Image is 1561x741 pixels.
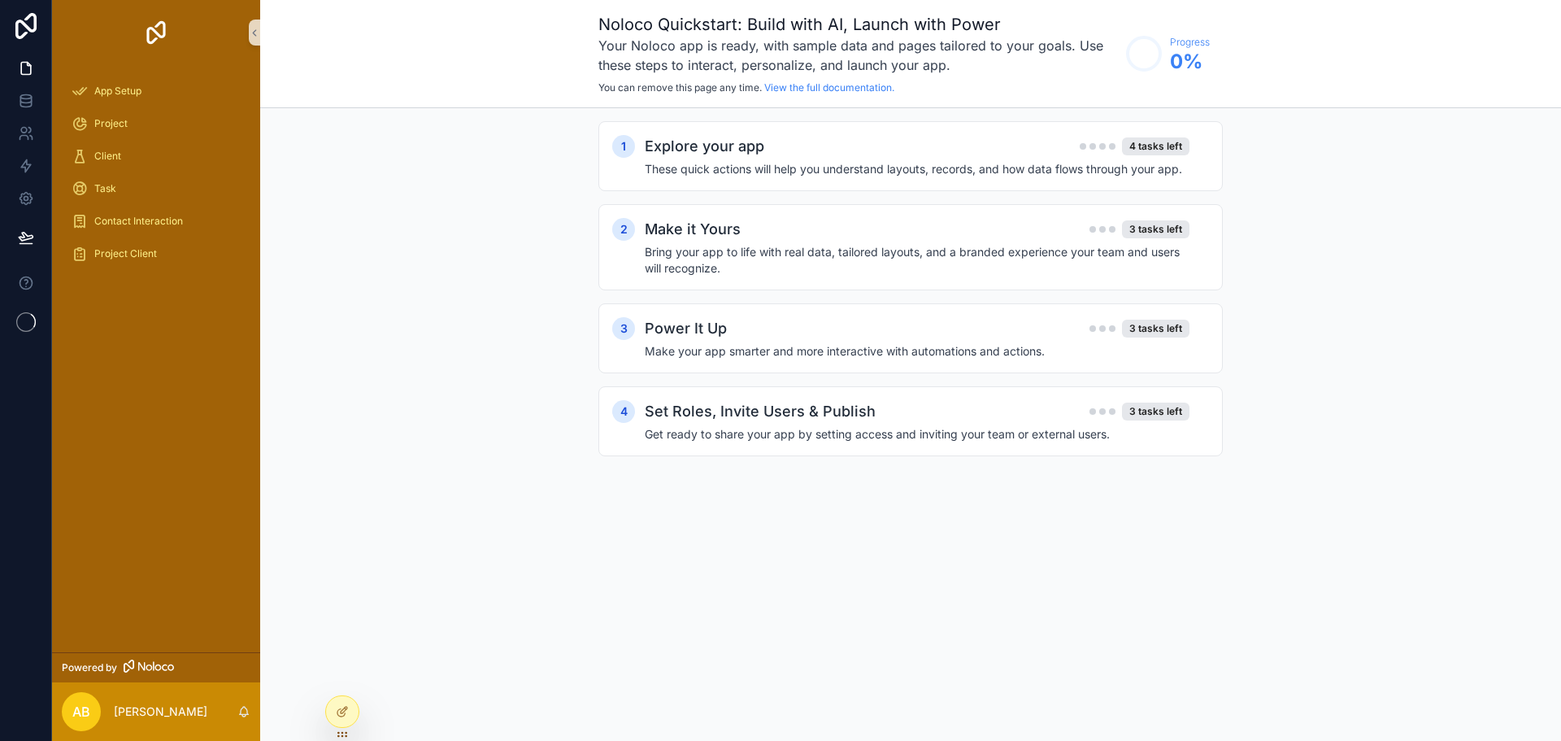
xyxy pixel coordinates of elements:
[94,182,116,195] span: Task
[1170,36,1210,49] span: Progress
[62,207,250,236] a: Contact Interaction
[62,76,250,106] a: App Setup
[1122,320,1189,338] div: 3 tasks left
[62,142,250,171] a: Client
[94,150,121,163] span: Client
[645,135,764,158] h2: Explore your app
[598,36,1118,75] h3: Your Noloco app is ready, with sample data and pages tailored to your goals. Use these steps to i...
[1170,49,1210,75] span: 0 %
[94,247,157,260] span: Project Client
[72,702,90,721] span: AB
[114,704,207,720] p: [PERSON_NAME]
[612,317,635,340] div: 3
[645,400,876,423] h2: Set Roles, Invite Users & Publish
[52,652,260,682] a: Powered by
[94,117,128,130] span: Project
[645,343,1189,360] h4: Make your app smarter and more interactive with automations and actions.
[645,426,1189,442] h4: Get ready to share your app by setting access and inviting your team or external users.
[598,81,762,94] span: You can remove this page any time.
[1122,137,1189,155] div: 4 tasks left
[94,215,183,228] span: Contact Interaction
[598,13,1118,36] h1: Noloco Quickstart: Build with AI, Launch with Power
[1122,403,1189,421] div: 3 tasks left
[1122,220,1189,238] div: 3 tasks left
[612,135,635,158] div: 1
[94,85,141,98] span: App Setup
[62,239,250,268] a: Project Client
[645,161,1189,177] h4: These quick actions will help you understand layouts, records, and how data flows through your app.
[62,661,117,674] span: Powered by
[612,218,635,241] div: 2
[612,400,635,423] div: 4
[645,317,727,340] h2: Power It Up
[62,109,250,138] a: Project
[143,20,169,46] img: App logo
[645,218,741,241] h2: Make it Yours
[52,65,260,290] div: scrollable content
[645,244,1189,277] h4: Bring your app to life with real data, tailored layouts, and a branded experience your team and u...
[764,81,894,94] a: View the full documentation.
[260,108,1561,502] div: scrollable content
[62,174,250,203] a: Task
